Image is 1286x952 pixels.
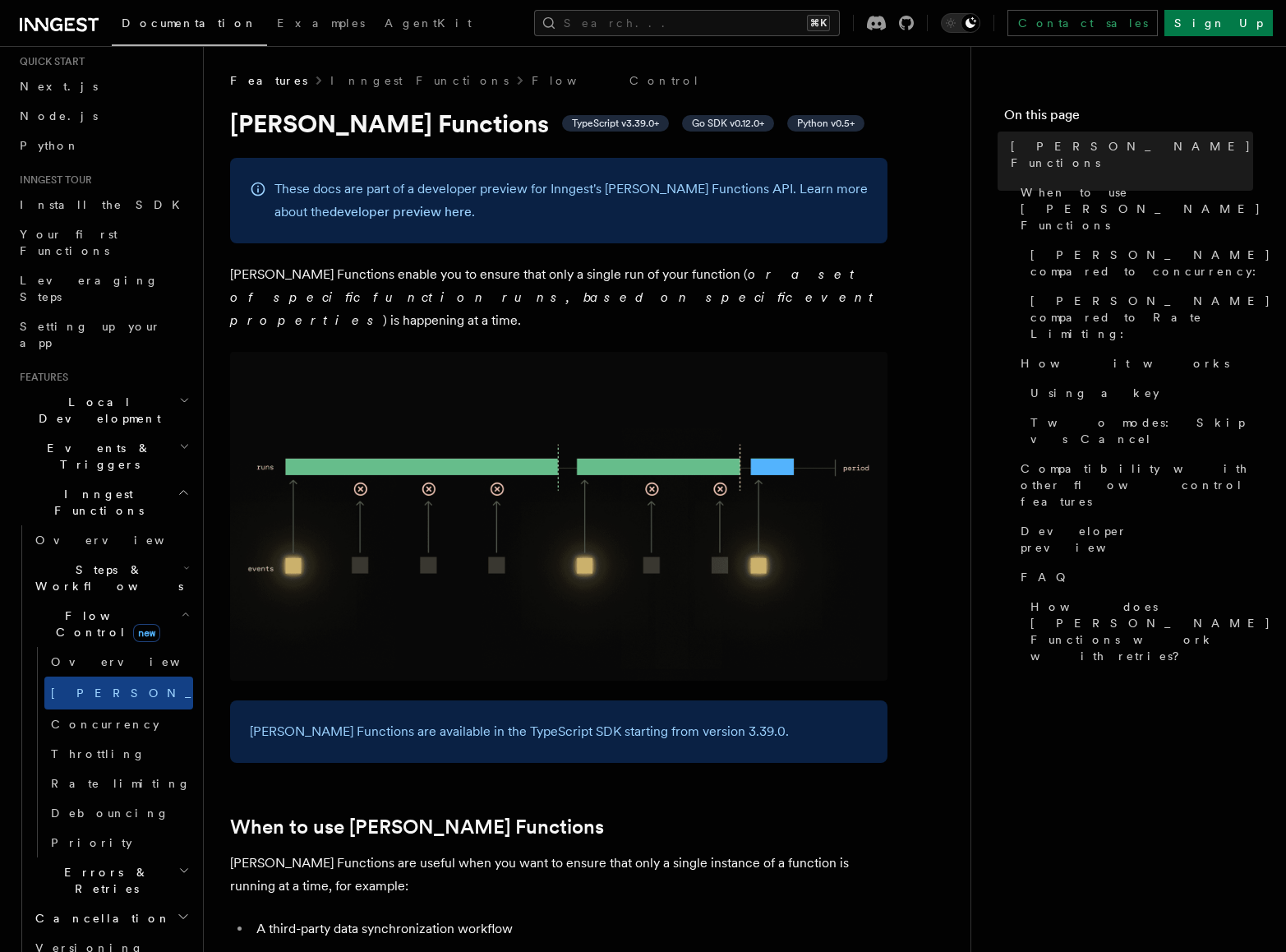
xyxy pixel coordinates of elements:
[1030,247,1271,280] span: [PERSON_NAME] compared to concurrency:
[20,80,98,93] span: Next.js
[29,608,181,640] span: Flow Control
[44,739,193,769] a: Throttling
[532,72,700,89] a: Flow Control
[51,718,159,731] span: Concurrency
[1021,569,1074,585] span: FAQ
[1014,516,1253,562] a: Developer preview
[20,320,161,349] span: Setting up your app
[230,263,887,332] p: [PERSON_NAME] Functions enable you to ensure that only a single run of your function ( ) is happe...
[13,312,193,358] a: Setting up your app
[692,117,764,130] span: Go SDK v0.12.0+
[20,198,190,211] span: Install the SDK
[29,525,193,555] a: Overview
[1004,105,1253,132] h4: On this page
[51,686,292,700] span: [PERSON_NAME]
[1011,138,1253,171] span: [PERSON_NAME] Functions
[13,266,193,312] a: Leveraging Steps
[51,655,220,668] span: Overview
[1021,184,1261,233] span: When to use [PERSON_NAME] Functions
[20,109,98,122] span: Node.js
[534,10,840,36] button: Search...⌘K
[112,5,267,46] a: Documentation
[13,433,193,479] button: Events & Triggers
[330,204,472,220] a: developer preview here
[1021,460,1253,510] span: Compatibility with other flow control features
[13,486,177,519] span: Inngest Functions
[44,798,193,828] a: Debouncing
[1014,349,1253,378] a: How it works
[1004,132,1253,178] a: [PERSON_NAME] Functions
[250,720,868,743] p: [PERSON_NAME] Functions are available in the TypeScript SDK starting from version 3.39.0.
[1030,598,1271,664] span: How does [PERSON_NAME] Functions work with retries?
[13,55,85,68] span: Quick start
[330,72,509,89] a: Inngest Functions
[1030,385,1159,401] span: Using a key
[1024,286,1253,349] a: [PERSON_NAME] compared to Rate Limiting:
[1024,592,1253,671] a: How does [PERSON_NAME] Functions work with retries?
[230,352,887,681] img: Singleton Functions only process one run at a time.
[13,220,193,266] a: Your first Functions
[1014,454,1253,516] a: Compatibility with other flow control features
[133,624,160,642] span: new
[385,16,472,30] span: AgentKit
[13,190,193,220] a: Install the SDK
[1030,293,1271,342] span: [PERSON_NAME] compared to Rate Limiting:
[13,131,193,160] a: Python
[1024,240,1253,286] a: [PERSON_NAME] compared to concurrency:
[807,15,830,31] kbd: ⌘K
[44,828,193,857] a: Priority
[375,5,482,44] a: AgentKit
[13,173,92,187] span: Inngest tour
[35,534,205,547] span: Overview
[20,228,118,257] span: Your first Functions
[29,601,193,647] button: Flow Controlnew
[20,139,80,152] span: Python
[1164,10,1273,36] a: Sign Up
[230,109,887,138] h1: [PERSON_NAME] Functions
[29,857,193,903] button: Errors & Retries
[20,274,159,303] span: Leveraging Steps
[941,13,980,33] button: Toggle dark mode
[44,647,193,677] a: Overview
[29,555,193,601] button: Steps & Workflows
[44,709,193,739] a: Concurrency
[13,440,179,473] span: Events & Triggers
[230,266,881,328] em: or a set of specific function runs, based on specific event properties
[1021,355,1229,372] span: How it works
[51,747,145,760] span: Throttling
[1030,414,1253,447] span: Two modes: Skip vs Cancel
[29,903,193,933] button: Cancellation
[797,117,855,130] span: Python v0.5+
[44,677,193,709] a: [PERSON_NAME]
[13,72,193,101] a: Next.js
[274,178,868,224] p: These docs are part of a developer preview for Inngest's [PERSON_NAME] Functions API. Learn more ...
[29,910,171,927] span: Cancellation
[13,371,68,384] span: Features
[572,117,659,130] span: TypeScript v3.39.0+
[51,836,132,849] span: Priority
[13,101,193,131] a: Node.js
[277,16,365,30] span: Examples
[29,647,193,857] div: Flow Controlnew
[122,16,257,30] span: Documentation
[230,72,307,89] span: Features
[29,864,178,897] span: Errors & Retries
[51,777,191,790] span: Rate limiting
[13,387,193,433] button: Local Development
[1024,378,1253,408] a: Using a key
[1007,10,1158,36] a: Contact sales
[230,852,887,898] p: [PERSON_NAME] Functions are useful when you want to ensure that only a single instance of a funct...
[13,479,193,525] button: Inngest Functions
[230,816,604,839] a: When to use [PERSON_NAME] Functions
[1024,408,1253,454] a: Two modes: Skip vs Cancel
[1014,178,1253,240] a: When to use [PERSON_NAME] Functions
[1021,523,1253,556] span: Developer preview
[267,5,375,44] a: Examples
[51,806,169,820] span: Debouncing
[251,917,887,940] li: A third-party data synchronization workflow
[13,394,179,427] span: Local Development
[29,561,183,594] span: Steps & Workflows
[44,769,193,798] a: Rate limiting
[1014,562,1253,592] a: FAQ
